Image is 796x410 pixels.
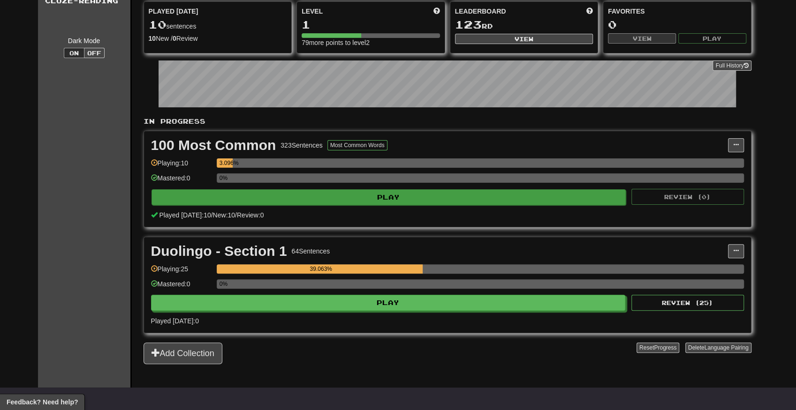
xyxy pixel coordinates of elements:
span: New: 10 [213,211,235,219]
div: Playing: 10 [151,158,212,174]
div: Duolingo - Section 1 [151,244,287,258]
div: Mastered: 0 [151,279,212,295]
button: DeleteLanguage Pairing [685,343,751,353]
button: View [455,34,593,44]
p: In Progress [144,117,751,126]
span: 10 [149,18,167,31]
div: Playing: 25 [151,264,212,280]
div: 79 more points to level 2 [302,38,440,47]
button: ResetProgress [637,343,679,353]
span: Leaderboard [455,7,506,16]
div: sentences [149,19,287,31]
span: Language Pairing [704,344,748,351]
div: 39.063% [220,264,423,274]
button: On [64,48,84,58]
div: 323 Sentences [280,141,323,150]
span: Open feedback widget [7,397,78,407]
span: 123 [455,18,482,31]
button: View [608,33,676,44]
a: Full History [713,60,751,71]
span: / [235,211,237,219]
span: Played [DATE]: 10 [159,211,211,219]
strong: 0 [173,35,176,42]
div: 1 [302,19,440,30]
button: Off [84,48,105,58]
div: rd [455,19,593,31]
div: New / Review [149,34,287,43]
strong: 10 [149,35,156,42]
span: Played [DATE]: 0 [151,317,199,325]
button: Play [151,295,626,311]
div: 100 Most Common [151,138,276,152]
span: / [211,211,213,219]
span: Level [302,7,323,16]
div: 3.096% [220,158,233,168]
div: Favorites [608,7,746,16]
div: 64 Sentences [292,246,330,256]
button: Play [678,33,746,44]
div: 0 [608,19,746,30]
button: Review (0) [631,189,744,205]
span: Score more points to level up [433,7,440,16]
span: Progress [654,344,676,351]
span: Review: 0 [237,211,264,219]
button: Add Collection [144,343,222,364]
button: Play [152,189,626,205]
span: Played [DATE] [149,7,198,16]
div: Dark Mode [45,36,123,45]
div: Mastered: 0 [151,173,212,189]
button: Review (25) [631,295,744,311]
button: Most Common Words [327,140,387,150]
span: This week in points, UTC [586,7,593,16]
